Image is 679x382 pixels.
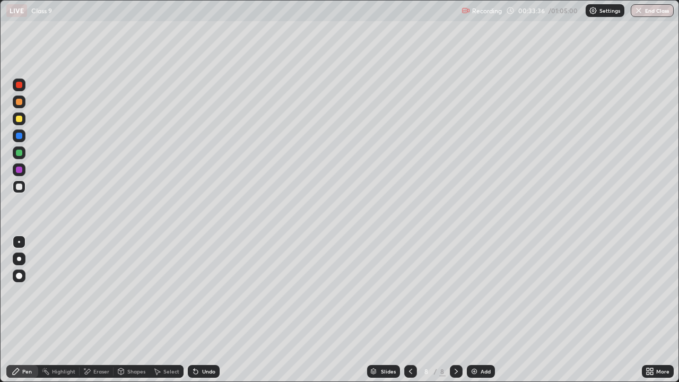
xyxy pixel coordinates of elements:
div: / [434,368,437,375]
p: Recording [472,7,502,15]
div: Undo [202,369,215,374]
img: recording.375f2c34.svg [462,6,470,15]
div: Shapes [127,369,145,374]
div: Add [481,369,491,374]
p: Settings [599,8,620,13]
div: 8 [439,367,446,376]
p: Class 9 [31,6,52,15]
button: End Class [631,4,674,17]
div: More [656,369,669,374]
img: end-class-cross [634,6,643,15]
img: class-settings-icons [589,6,597,15]
div: Select [163,369,179,374]
div: Eraser [93,369,109,374]
p: LIVE [10,6,24,15]
div: Slides [381,369,396,374]
div: Highlight [52,369,75,374]
div: 8 [421,368,432,375]
img: add-slide-button [470,367,478,376]
div: Pen [22,369,32,374]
